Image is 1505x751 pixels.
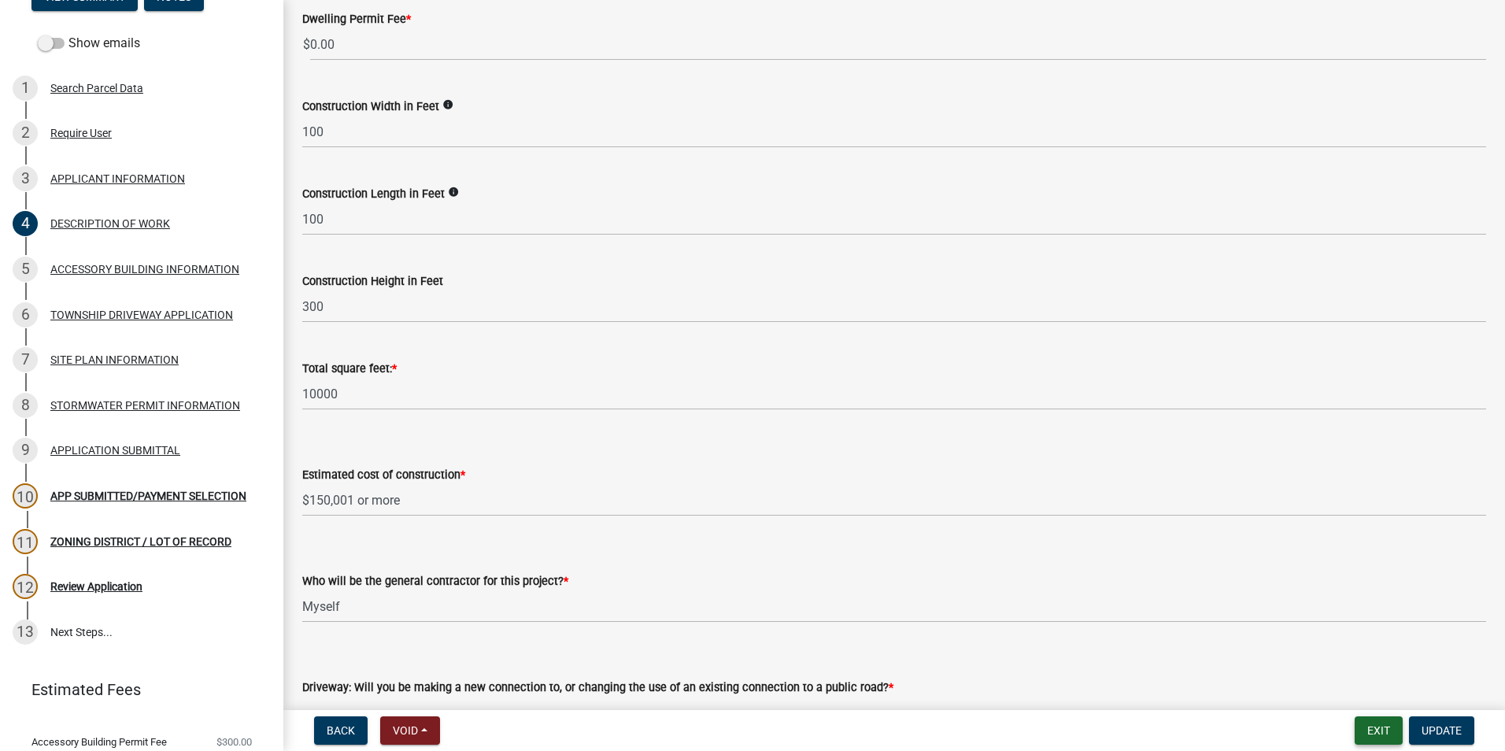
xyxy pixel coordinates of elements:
button: Back [314,716,368,745]
span: $ [302,28,311,61]
button: Exit [1355,716,1403,745]
div: 13 [13,620,38,645]
i: info [448,187,459,198]
div: Review Application [50,581,142,592]
div: APPLICATION SUBMITTAL [50,445,180,456]
label: Construction Width in Feet [302,102,439,113]
label: Show emails [38,34,140,53]
div: 5 [13,257,38,282]
label: Driveway: Will you be making a new connection to, or changing the use of an existing connection t... [302,683,893,694]
div: 9 [13,438,38,463]
div: DESCRIPTION OF WORK [50,218,170,229]
div: 2 [13,120,38,146]
span: $300.00 [216,737,252,747]
label: Construction Length in Feet [302,189,445,200]
span: Back [327,724,355,737]
div: Require User [50,128,112,139]
div: APPLICANT INFORMATION [50,173,185,184]
div: 4 [13,211,38,236]
div: SITE PLAN INFORMATION [50,354,179,365]
div: 10 [13,483,38,509]
div: 6 [13,302,38,327]
div: ZONING DISTRICT / LOT OF RECORD [50,536,231,547]
label: Total square feet: [302,364,397,375]
label: Construction Height in Feet [302,276,443,287]
span: Accessory Building Permit Fee [31,737,167,747]
label: Who will be the general contractor for this project? [302,576,568,587]
span: Void [393,724,418,737]
div: Search Parcel Data [50,83,143,94]
a: Estimated Fees [13,674,258,705]
div: 11 [13,529,38,554]
div: 3 [13,166,38,191]
div: 7 [13,347,38,372]
span: Update [1422,724,1462,737]
div: ACCESSORY BUILDING INFORMATION [50,264,239,275]
label: Dwelling Permit Fee [302,14,411,25]
label: Estimated cost of construction [302,470,465,481]
i: info [442,99,453,110]
div: STORMWATER PERMIT INFORMATION [50,400,240,411]
div: APP SUBMITTED/PAYMENT SELECTION [50,490,246,501]
div: 8 [13,393,38,418]
div: TOWNSHIP DRIVEWAY APPLICATION [50,309,233,320]
button: Void [380,716,440,745]
button: Update [1409,716,1474,745]
div: 1 [13,76,38,101]
div: 12 [13,574,38,599]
